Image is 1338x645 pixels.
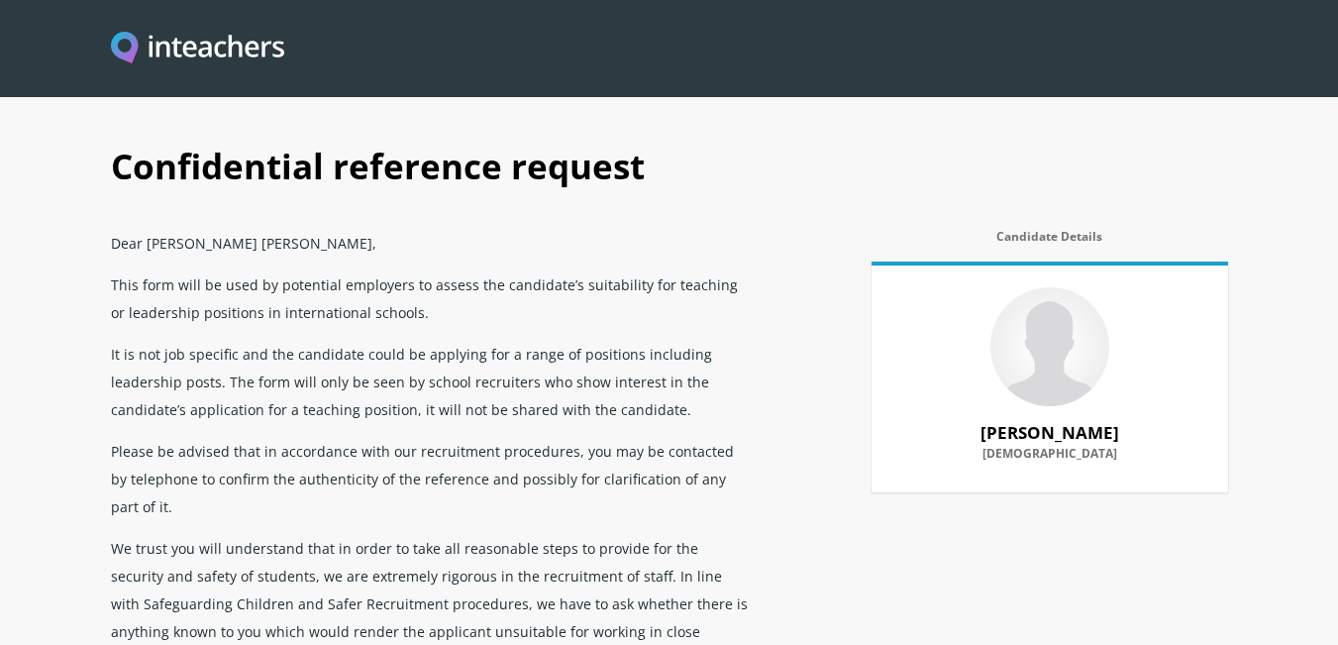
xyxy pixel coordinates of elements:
[111,32,285,66] img: Inteachers
[111,264,753,333] p: This form will be used by potential employers to assess the candidate’s suitability for teaching ...
[980,421,1119,444] strong: [PERSON_NAME]
[111,222,753,264] p: Dear [PERSON_NAME] [PERSON_NAME],
[895,447,1204,473] label: [DEMOGRAPHIC_DATA]
[111,32,285,66] a: Visit this site's homepage
[111,125,1228,222] h1: Confidential reference request
[872,230,1228,256] label: Candidate Details
[990,287,1109,406] img: 80437
[111,430,753,527] p: Please be advised that in accordance with our recruitment procedures, you may be contacted by tel...
[111,333,753,430] p: It is not job specific and the candidate could be applying for a range of positions including lea...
